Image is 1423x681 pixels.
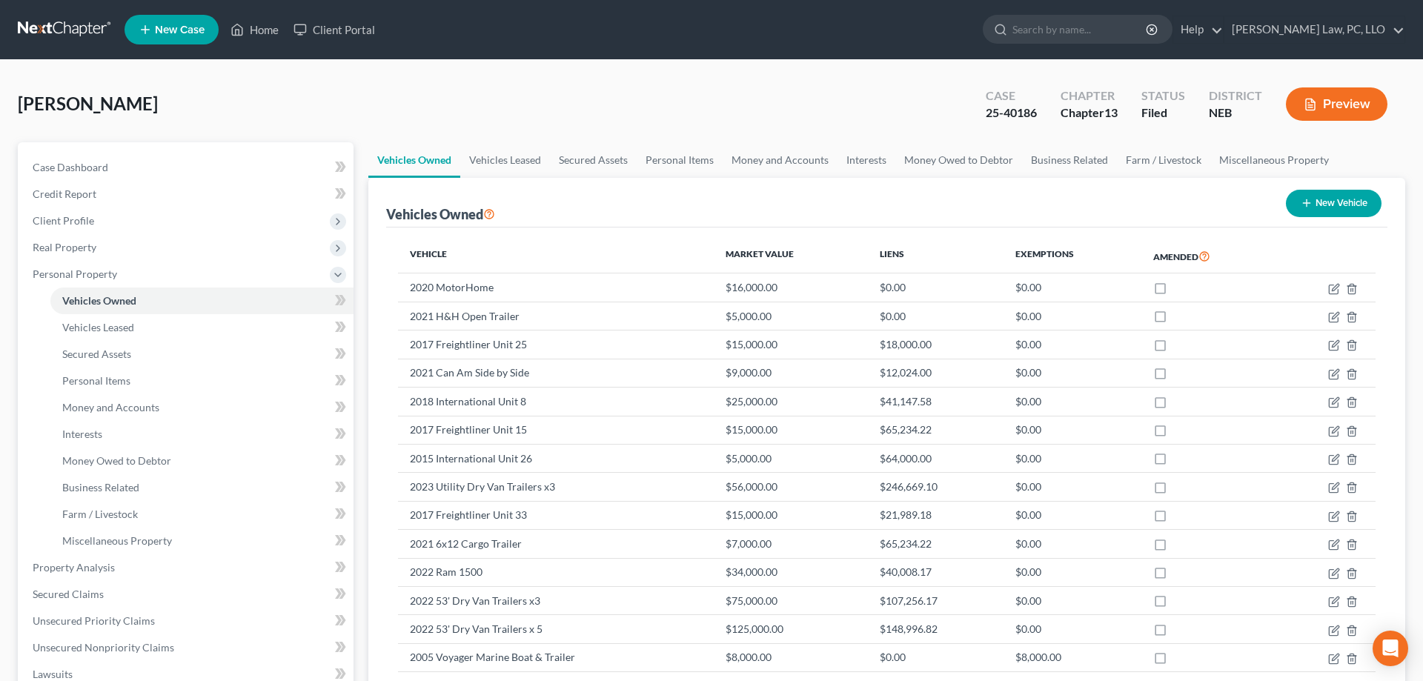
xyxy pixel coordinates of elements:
[1004,330,1141,359] td: $0.00
[18,93,158,114] span: [PERSON_NAME]
[714,558,867,586] td: $34,000.00
[868,444,1004,472] td: $64,000.00
[1004,558,1141,586] td: $0.00
[398,444,714,472] td: 2015 International Unit 26
[398,302,714,330] td: 2021 H&H Open Trailer
[62,374,130,387] span: Personal Items
[1004,239,1141,273] th: Exemptions
[398,330,714,359] td: 2017 Freightliner Unit 25
[1012,16,1148,43] input: Search by name...
[1022,142,1117,178] a: Business Related
[50,474,354,501] a: Business Related
[837,142,895,178] a: Interests
[1004,501,1141,529] td: $0.00
[1141,104,1185,122] div: Filed
[50,368,354,394] a: Personal Items
[1004,444,1141,472] td: $0.00
[50,341,354,368] a: Secured Assets
[1004,643,1141,671] td: $8,000.00
[895,142,1022,178] a: Money Owed to Debtor
[1004,302,1141,330] td: $0.00
[21,634,354,661] a: Unsecured Nonpriority Claims
[33,161,108,173] span: Case Dashboard
[868,473,1004,501] td: $246,669.10
[714,359,867,387] td: $9,000.00
[33,214,94,227] span: Client Profile
[368,142,460,178] a: Vehicles Owned
[1061,87,1118,104] div: Chapter
[1286,87,1387,121] button: Preview
[714,444,867,472] td: $5,000.00
[868,239,1004,273] th: Liens
[33,561,115,574] span: Property Analysis
[714,501,867,529] td: $15,000.00
[868,359,1004,387] td: $12,024.00
[723,142,837,178] a: Money and Accounts
[62,428,102,440] span: Interests
[33,668,73,680] span: Lawsuits
[50,288,354,314] a: Vehicles Owned
[398,239,714,273] th: Vehicle
[62,481,139,494] span: Business Related
[398,586,714,614] td: 2022 53' Dry Van Trailers x3
[868,302,1004,330] td: $0.00
[1061,104,1118,122] div: Chapter
[62,454,171,467] span: Money Owed to Debtor
[398,416,714,444] td: 2017 Freightliner Unit 15
[1104,105,1118,119] span: 13
[1210,142,1338,178] a: Miscellaneous Property
[398,388,714,416] td: 2018 International Unit 8
[50,394,354,421] a: Money and Accounts
[714,643,867,671] td: $8,000.00
[714,388,867,416] td: $25,000.00
[1004,530,1141,558] td: $0.00
[868,643,1004,671] td: $0.00
[62,294,136,307] span: Vehicles Owned
[223,16,286,43] a: Home
[868,501,1004,529] td: $21,989.18
[714,330,867,359] td: $15,000.00
[714,239,867,273] th: Market Value
[637,142,723,178] a: Personal Items
[386,205,495,223] div: Vehicles Owned
[868,530,1004,558] td: $65,234.22
[714,586,867,614] td: $75,000.00
[868,273,1004,302] td: $0.00
[986,104,1037,122] div: 25-40186
[21,554,354,581] a: Property Analysis
[1004,273,1141,302] td: $0.00
[550,142,637,178] a: Secured Assets
[21,581,354,608] a: Secured Claims
[398,530,714,558] td: 2021 6x12 Cargo Trailer
[398,558,714,586] td: 2022 Ram 1500
[33,588,104,600] span: Secured Claims
[714,416,867,444] td: $15,000.00
[33,641,174,654] span: Unsecured Nonpriority Claims
[398,359,714,387] td: 2021 Can Am Side by Side
[1004,359,1141,387] td: $0.00
[868,330,1004,359] td: $18,000.00
[62,534,172,547] span: Miscellaneous Property
[398,473,714,501] td: 2023 Utility Dry Van Trailers x3
[62,401,159,413] span: Money and Accounts
[50,528,354,554] a: Miscellaneous Property
[1004,473,1141,501] td: $0.00
[62,321,134,333] span: Vehicles Leased
[714,273,867,302] td: $16,000.00
[714,302,867,330] td: $5,000.00
[50,501,354,528] a: Farm / Livestock
[1004,615,1141,643] td: $0.00
[1141,87,1185,104] div: Status
[21,154,354,181] a: Case Dashboard
[155,24,205,36] span: New Case
[21,608,354,634] a: Unsecured Priority Claims
[398,643,714,671] td: 2005 Voyager Marine Boat & Trailer
[868,615,1004,643] td: $148,996.82
[62,508,138,520] span: Farm / Livestock
[286,16,382,43] a: Client Portal
[868,388,1004,416] td: $41,147.58
[33,268,117,280] span: Personal Property
[868,558,1004,586] td: $40,008.17
[1209,87,1262,104] div: District
[62,348,131,360] span: Secured Assets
